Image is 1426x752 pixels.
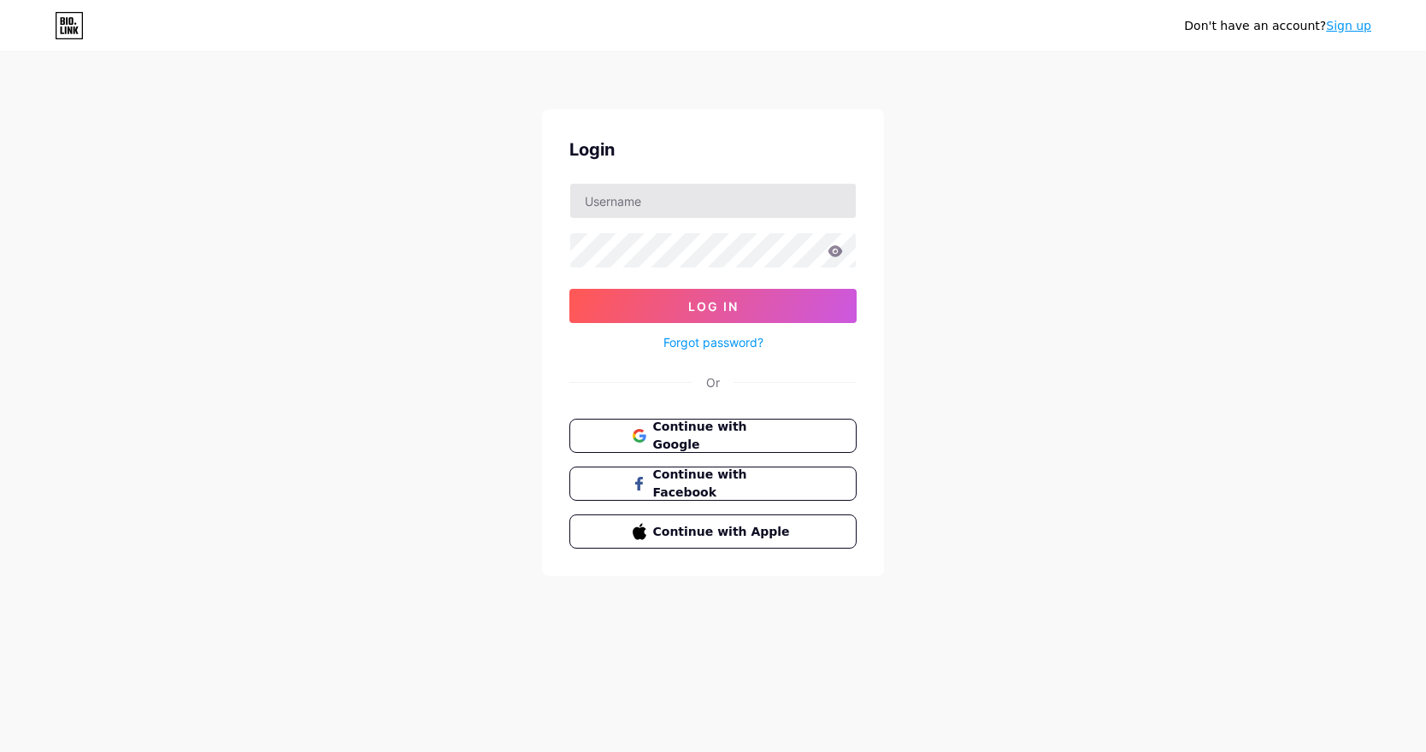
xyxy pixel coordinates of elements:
[569,467,857,501] button: Continue with Facebook
[569,289,857,323] button: Log In
[1184,17,1371,35] div: Don't have an account?
[663,333,763,351] a: Forgot password?
[569,514,857,549] button: Continue with Apple
[653,466,794,502] span: Continue with Facebook
[1326,19,1371,32] a: Sign up
[569,137,857,162] div: Login
[688,299,739,314] span: Log In
[653,523,794,541] span: Continue with Apple
[653,418,794,454] span: Continue with Google
[570,184,856,218] input: Username
[706,373,720,391] div: Or
[569,419,857,453] button: Continue with Google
